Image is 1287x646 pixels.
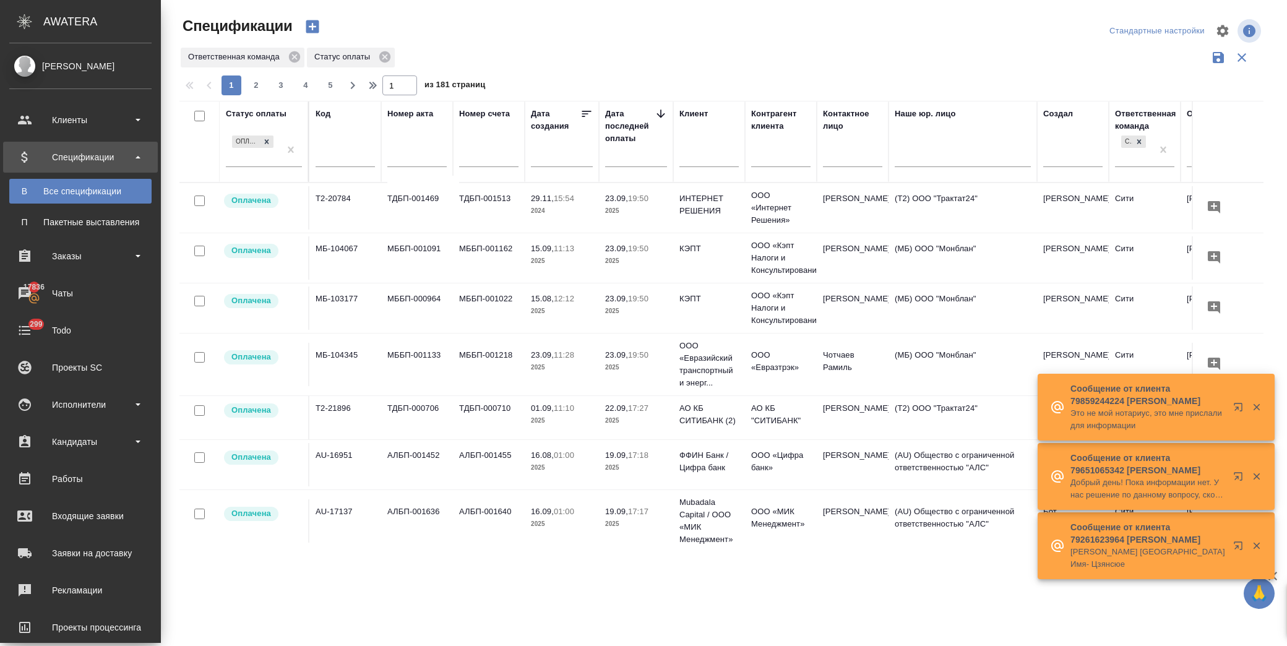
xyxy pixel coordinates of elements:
span: Спецификации [179,16,293,36]
span: Посмотреть информацию [1237,19,1263,43]
p: 2025 [605,361,667,374]
td: [PERSON_NAME] [1181,186,1252,230]
span: 299 [22,318,50,330]
div: Контрагент клиента [751,108,811,132]
p: 15:54 [554,194,574,203]
div: Все спецификации [15,185,145,197]
div: Ответственная команда [181,48,304,67]
div: split button [1106,22,1208,41]
p: 16.08, [531,450,554,460]
td: [PERSON_NAME] [1037,286,1109,330]
td: Т2-20784 [309,186,381,230]
p: 23.09, [605,244,628,253]
div: Номер акта [387,108,433,120]
td: [PERSON_NAME] [1037,343,1109,386]
a: Работы [3,463,158,494]
button: Создать [298,16,327,37]
td: [PERSON_NAME] [1181,286,1252,330]
td: (МБ) ООО "Монблан" [889,236,1037,280]
p: 2025 [605,518,667,530]
a: ВВсе спецификации [9,179,152,204]
p: 23.09, [605,350,628,360]
p: КЭПТ [679,293,739,305]
div: Заявки на доставку [9,544,152,562]
a: 17836Чаты [3,278,158,309]
p: 19.09, [605,507,628,516]
p: ООО «Интернет Решения» [751,189,811,226]
p: 23.09, [605,194,628,203]
td: ТДБП-000710 [453,396,525,439]
span: 5 [321,79,340,92]
button: 4 [296,75,316,95]
p: 29.11, [531,194,554,203]
td: АЛБП-001636 [381,499,453,543]
div: Пакетные выставления [15,216,145,228]
p: ООО «Цифра банк» [751,449,811,474]
p: 2025 [605,205,667,217]
a: Заявки на доставку [3,538,158,569]
div: Проекты процессинга [9,618,152,637]
p: Mubadala Capital / ООО «МИК Менеджмент» [679,496,739,546]
p: 22.09, [605,403,628,413]
div: Дата последней оплаты [605,108,655,145]
td: Сити [1109,186,1181,230]
div: Ответственная команда [1115,108,1176,132]
div: Оплачена [232,136,260,149]
p: 01.09, [531,403,554,413]
div: Ответственный [1187,108,1250,120]
p: КЭПТ [679,243,739,255]
button: 2 [246,75,266,95]
div: Чаты [9,284,152,303]
div: Исполнители [9,395,152,414]
p: 19:50 [628,350,648,360]
button: Открыть в новой вкладке [1226,533,1255,563]
div: Входящие заявки [9,507,152,525]
span: Настроить таблицу [1208,16,1237,46]
span: 2 [246,79,266,92]
button: Открыть в новой вкладке [1226,464,1255,494]
td: (AU) Общество с ограниченной ответственностью "АЛС" [889,499,1037,543]
p: [PERSON_NAME] [GEOGRAPHIC_DATA] Имя- Цзянсюе [1070,546,1225,571]
div: Проекты SC [9,358,152,377]
p: 2025 [605,305,667,317]
p: 19:50 [628,194,648,203]
td: (Т2) ООО "Трактат24" [889,396,1037,439]
p: 19:50 [628,244,648,253]
p: 11:28 [554,350,574,360]
p: 19:50 [628,294,648,303]
div: [PERSON_NAME] [9,59,152,73]
div: Сити [1120,134,1147,150]
div: AWATERA [43,9,161,34]
div: Todo [9,321,152,340]
p: АО КБ "СИТИБАНК" [751,402,811,427]
p: ООО «Евразтрэк» [751,349,811,374]
a: Проекты SC [3,352,158,383]
td: МББП-001218 [453,343,525,386]
td: МББП-001162 [453,236,525,280]
td: Сити [1109,236,1181,280]
td: [PERSON_NAME] [1037,396,1109,439]
p: Статус оплаты [314,51,374,63]
p: 11:13 [554,244,574,253]
p: ФФИН Банк / Цифра банк [679,449,739,474]
p: АО КБ СИТИБАНК (2) [679,402,739,427]
p: 17:18 [628,450,648,460]
p: Оплачена [231,404,271,416]
p: ИНТЕРНЕТ РЕШЕНИЯ [679,192,739,217]
div: Статус оплаты [226,108,286,120]
a: Проекты процессинга [3,612,158,643]
td: МББП-001133 [381,343,453,386]
div: Спецификации [9,148,152,166]
td: АЛБП-001452 [381,443,453,486]
button: Закрыть [1244,402,1269,413]
p: Оплачена [231,351,271,363]
td: (МБ) ООО "Монблан" [889,286,1037,330]
p: ООО «Евразийский транспортный и энерг... [679,340,739,389]
td: МБ-103177 [309,286,381,330]
p: Оплачена [231,295,271,307]
span: 4 [296,79,316,92]
div: Статус оплаты [307,48,395,67]
p: 2025 [531,462,593,474]
td: Сити [1109,343,1181,386]
td: Т2-21896 [309,396,381,439]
